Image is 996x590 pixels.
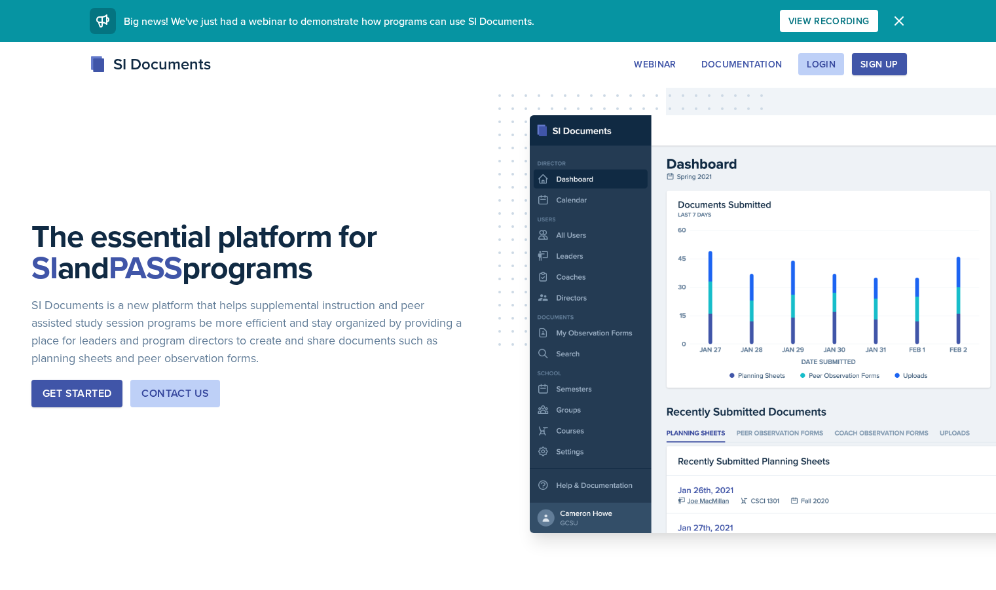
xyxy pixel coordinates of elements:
div: SI Documents [90,52,211,76]
button: Get Started [31,380,122,407]
div: View Recording [788,16,870,26]
div: Get Started [43,386,111,401]
button: Sign Up [852,53,906,75]
div: Login [807,59,836,69]
div: Documentation [701,59,783,69]
button: Documentation [693,53,791,75]
button: Login [798,53,844,75]
button: Contact Us [130,380,220,407]
div: Sign Up [860,59,898,69]
span: Big news! We've just had a webinar to demonstrate how programs can use SI Documents. [124,14,534,28]
button: Webinar [625,53,684,75]
div: Webinar [634,59,676,69]
button: View Recording [780,10,878,32]
div: Contact Us [141,386,209,401]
